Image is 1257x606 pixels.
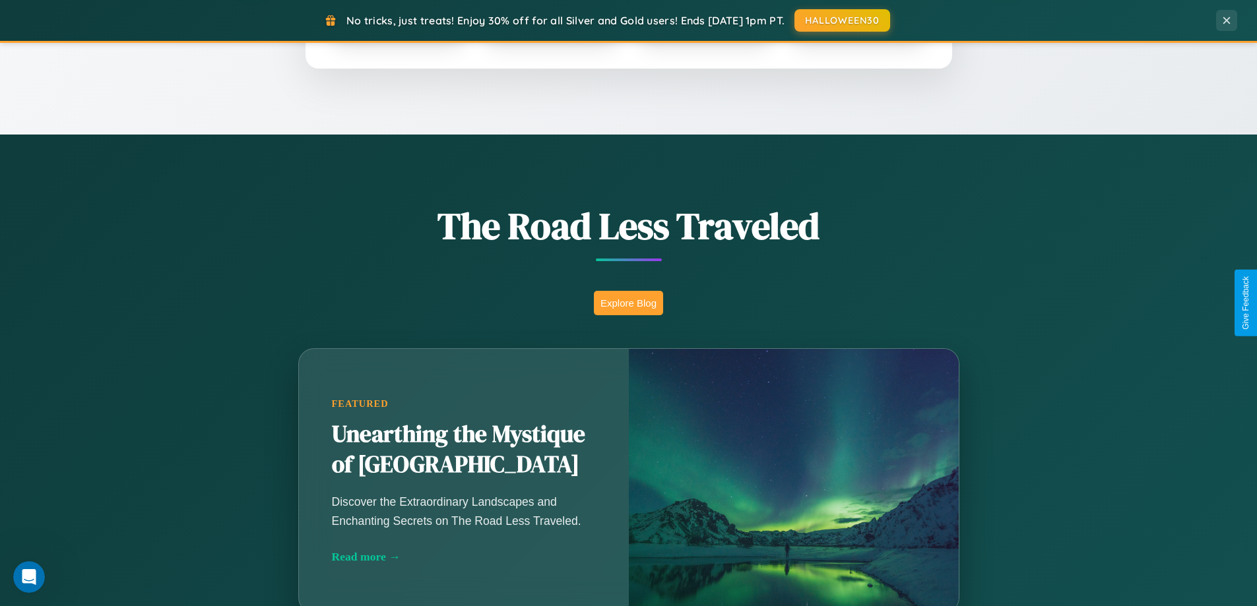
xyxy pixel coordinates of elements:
div: Give Feedback [1241,276,1250,330]
h1: The Road Less Traveled [233,200,1025,251]
div: Featured [332,398,596,409]
h2: Unearthing the Mystique of [GEOGRAPHIC_DATA] [332,419,596,480]
button: HALLOWEEN30 [794,9,890,32]
div: Read more → [332,550,596,564]
p: Discover the Extraordinary Landscapes and Enchanting Secrets on The Road Less Traveled. [332,493,596,530]
button: Explore Blog [594,291,663,315]
iframe: Intercom live chat [13,561,45,593]
span: No tricks, just treats! Enjoy 30% off for all Silver and Gold users! Ends [DATE] 1pm PT. [346,14,785,27]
